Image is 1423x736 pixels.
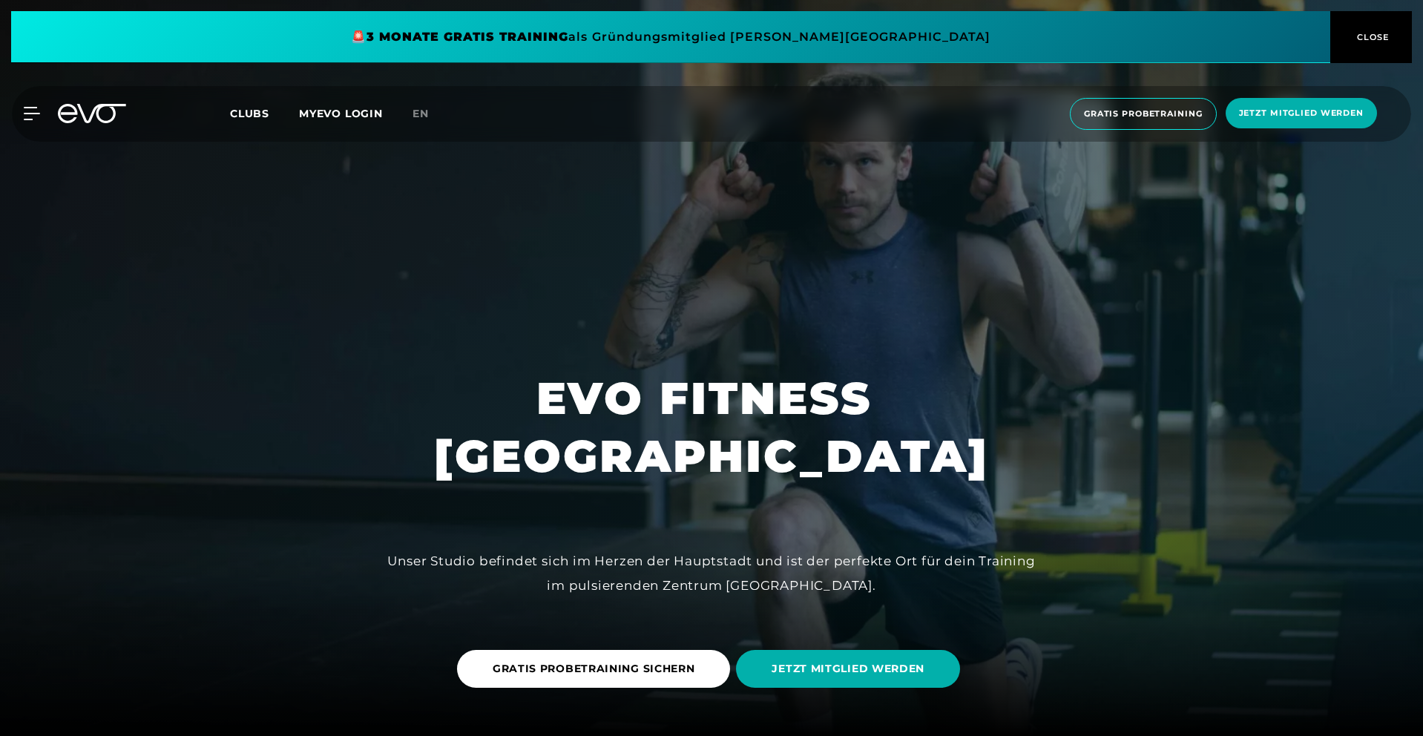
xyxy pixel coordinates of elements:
span: GRATIS PROBETRAINING SICHERN [493,661,695,677]
a: en [413,105,447,122]
span: en [413,107,429,120]
a: Clubs [230,106,299,120]
button: CLOSE [1330,11,1412,63]
span: Gratis Probetraining [1084,108,1203,120]
div: Unser Studio befindet sich im Herzen der Hauptstadt und ist der perfekte Ort für dein Training im... [378,549,1045,597]
span: CLOSE [1353,30,1390,44]
a: Jetzt Mitglied werden [1221,98,1381,130]
span: Jetzt Mitglied werden [1239,107,1364,119]
a: GRATIS PROBETRAINING SICHERN [457,639,737,699]
span: Clubs [230,107,269,120]
h1: EVO FITNESS [GEOGRAPHIC_DATA] [434,369,989,485]
a: MYEVO LOGIN [299,107,383,120]
span: JETZT MITGLIED WERDEN [772,661,924,677]
a: Gratis Probetraining [1065,98,1221,130]
a: JETZT MITGLIED WERDEN [736,639,966,699]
